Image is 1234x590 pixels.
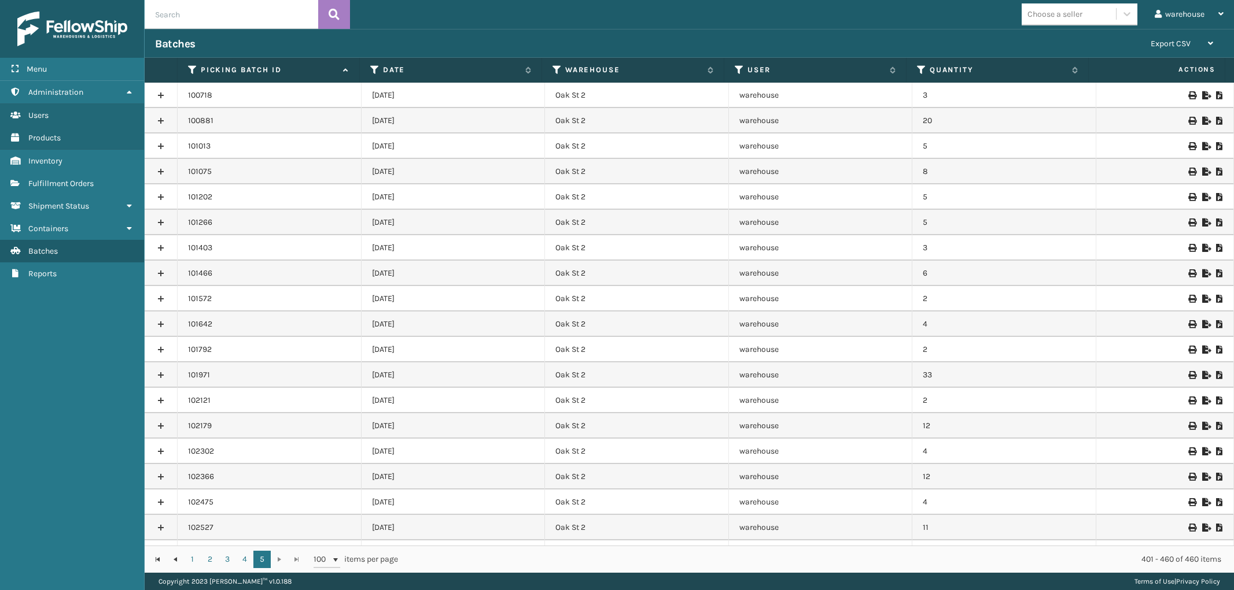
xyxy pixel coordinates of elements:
[729,133,913,159] td: warehouse
[171,555,180,564] span: Go to the previous page
[912,489,1096,515] td: 4
[729,83,913,108] td: warehouse
[729,337,913,362] td: warehouse
[912,540,1096,566] td: 5
[1202,91,1209,99] i: Export to .xls
[729,235,913,261] td: warehouse
[1202,168,1209,176] i: Export to .xls
[1216,498,1223,506] i: Print Picklist
[178,515,362,540] td: 102527
[1188,218,1195,227] i: Print Picklist Labels
[1216,193,1223,201] i: Print Picklist
[545,261,729,286] td: Oak St 2
[545,489,729,515] td: Oak St 2
[1188,473,1195,481] i: Print Picklist Labels
[912,413,1096,439] td: 12
[362,439,546,464] td: [DATE]
[178,362,362,388] td: 101971
[178,108,362,133] td: 100881
[729,210,913,235] td: warehouse
[1188,142,1195,150] i: Print Picklist Labels
[1188,422,1195,430] i: Print Picklist Labels
[383,65,520,75] label: Date
[28,246,58,256] span: Batches
[912,261,1096,286] td: 6
[178,210,362,235] td: 101266
[1216,91,1223,99] i: Print Picklist
[1151,39,1191,49] span: Export CSV
[1202,193,1209,201] i: Export to .xls
[747,65,884,75] label: User
[1216,244,1223,252] i: Print Picklist
[1202,396,1209,405] i: Export to .xls
[1188,524,1195,532] i: Print Picklist Labels
[1092,60,1222,79] span: Actions
[219,551,236,568] a: 3
[1216,269,1223,277] i: Print Picklist
[545,235,729,261] td: Oak St 2
[729,515,913,540] td: warehouse
[362,108,546,133] td: [DATE]
[1188,295,1195,303] i: Print Picklist Labels
[178,388,362,413] td: 102121
[545,540,729,566] td: Oak St 2
[1188,396,1195,405] i: Print Picklist Labels
[729,464,913,489] td: warehouse
[912,337,1096,362] td: 2
[314,554,331,565] span: 100
[729,108,913,133] td: warehouse
[1188,320,1195,328] i: Print Picklist Labels
[912,108,1096,133] td: 20
[545,133,729,159] td: Oak St 2
[178,235,362,261] td: 101403
[362,311,546,337] td: [DATE]
[167,551,184,568] a: Go to the previous page
[1188,447,1195,455] i: Print Picklist Labels
[1202,422,1209,430] i: Export to .xls
[729,439,913,464] td: warehouse
[17,12,127,46] img: logo
[362,540,546,566] td: [DATE]
[28,133,61,143] span: Products
[912,210,1096,235] td: 5
[545,311,729,337] td: Oak St 2
[362,515,546,540] td: [DATE]
[178,286,362,311] td: 101572
[1216,524,1223,532] i: Print Picklist
[1216,320,1223,328] i: Print Picklist
[912,159,1096,184] td: 8
[1188,269,1195,277] i: Print Picklist Labels
[1216,142,1223,150] i: Print Picklist
[178,311,362,337] td: 101642
[362,413,546,439] td: [DATE]
[1202,295,1209,303] i: Export to .xls
[362,133,546,159] td: [DATE]
[1202,524,1209,532] i: Export to .xls
[729,184,913,210] td: warehouse
[184,551,201,568] a: 1
[178,489,362,515] td: 102475
[912,464,1096,489] td: 12
[1216,473,1223,481] i: Print Picklist
[253,551,271,568] a: 5
[414,554,1221,565] div: 401 - 460 of 460 items
[28,156,62,166] span: Inventory
[729,159,913,184] td: warehouse
[1188,91,1195,99] i: Print Picklist Labels
[912,235,1096,261] td: 3
[155,37,196,51] h3: Batches
[362,489,546,515] td: [DATE]
[545,362,729,388] td: Oak St 2
[1202,244,1209,252] i: Export to .xls
[178,184,362,210] td: 101202
[178,83,362,108] td: 100718
[28,201,89,211] span: Shipment Status
[545,108,729,133] td: Oak St 2
[545,337,729,362] td: Oak St 2
[362,388,546,413] td: [DATE]
[912,83,1096,108] td: 3
[1216,295,1223,303] i: Print Picklist
[729,286,913,311] td: warehouse
[729,261,913,286] td: warehouse
[545,210,729,235] td: Oak St 2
